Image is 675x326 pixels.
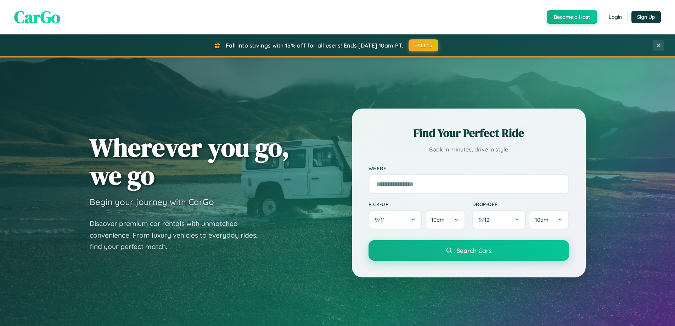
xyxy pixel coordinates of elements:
[369,165,569,171] label: Where
[369,201,465,207] label: Pick-up
[90,218,267,253] p: Discover premium car rentals with unmatched convenience. From luxury vehicles to everyday rides, ...
[425,210,465,230] button: 10am
[14,5,60,29] span: CarGo
[479,216,493,223] span: 9 / 12
[369,240,569,261] button: Search Cars
[529,210,569,230] button: 10am
[472,210,526,230] button: 9/12
[90,197,214,207] h3: Begin your journey with CarGo
[472,201,569,207] label: Drop-off
[226,42,403,49] span: Fall into savings with 15% off for all users! Ends [DATE] 10am PT.
[456,247,491,254] span: Search Cars
[603,11,628,23] button: Login
[369,125,569,141] h2: Find Your Perfect Ride
[631,11,661,23] button: Sign Up
[409,39,438,51] button: FALL15
[369,210,422,230] button: 9/11
[369,144,569,155] p: Book in minutes, drive in style
[90,133,289,189] h1: Wherever you go, we go
[535,216,549,223] span: 10am
[375,216,388,223] span: 9 / 11
[431,216,445,223] span: 10am
[547,10,597,24] button: Become a Host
